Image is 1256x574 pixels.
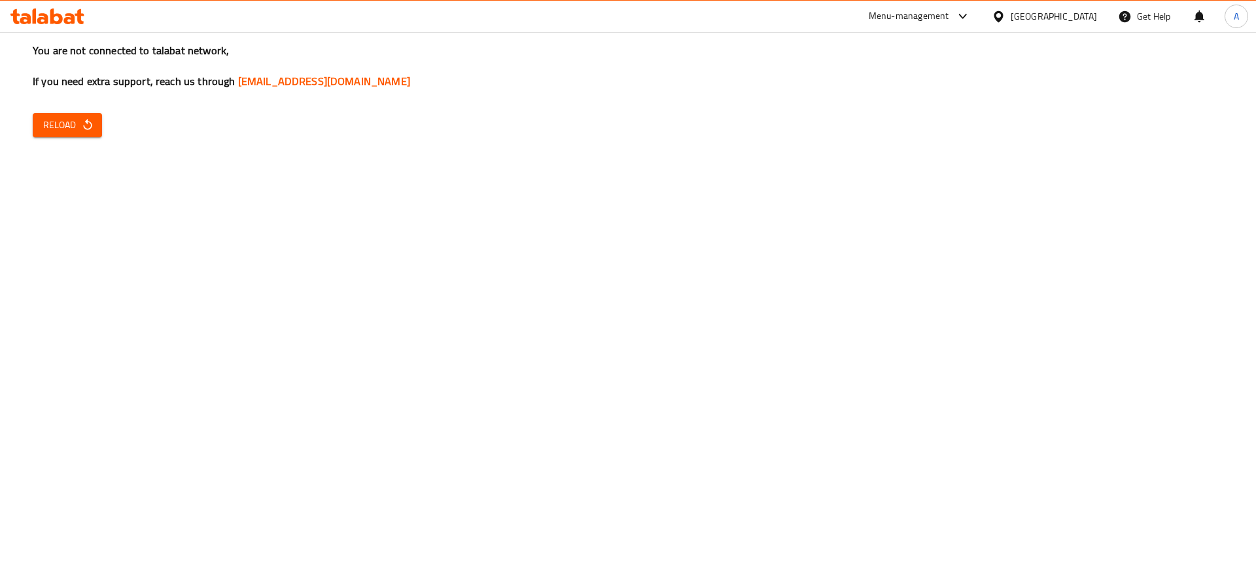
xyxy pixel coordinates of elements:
[33,113,102,137] button: Reload
[1234,9,1239,24] span: A
[1011,9,1097,24] div: [GEOGRAPHIC_DATA]
[43,117,92,133] span: Reload
[33,43,1223,89] h3: You are not connected to talabat network, If you need extra support, reach us through
[869,8,949,24] div: Menu-management
[238,71,410,91] a: [EMAIL_ADDRESS][DOMAIN_NAME]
